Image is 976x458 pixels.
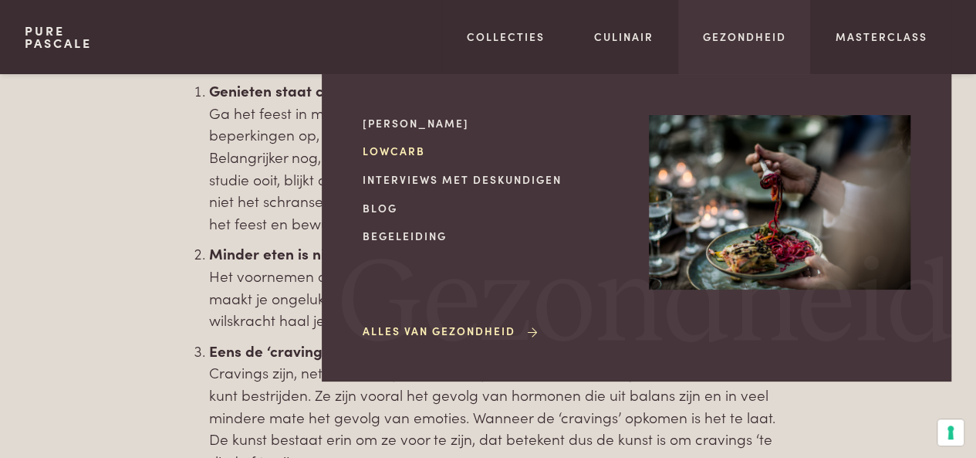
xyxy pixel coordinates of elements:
a: Blog [363,200,624,216]
button: Uw voorkeuren voor toestemming voor trackingtechnologieën [937,419,964,446]
a: Lowcarb [363,143,624,159]
strong: Minder eten is niet de oplossing [209,243,430,263]
a: Masterclass [835,29,927,45]
li: Ga het feest in met een die je toelaat om volop te genieten. Leg jezelf al geen beperkingen op, n... [209,80,792,235]
li: Het voornemen om minder te eten van hetzelfde, is gedoemd om te mislukken. Het maakt je ongelukki... [209,243,792,331]
a: Interviews met deskundigen [363,171,624,188]
a: Alles van Gezondheid [363,323,540,339]
a: Collecties [467,29,545,45]
a: Culinair [594,29,653,45]
span: Gezondheid [338,246,954,365]
strong: Genieten staat centraal [209,80,374,100]
img: Gezondheid [649,115,910,290]
strong: Eens de ‘cravings’ er zijn, kun je ze niet tegengaan [209,340,559,361]
a: Gezondheid [703,29,786,45]
a: PurePascale [25,25,92,49]
a: [PERSON_NAME] [363,115,624,131]
a: Begeleiding [363,228,624,244]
